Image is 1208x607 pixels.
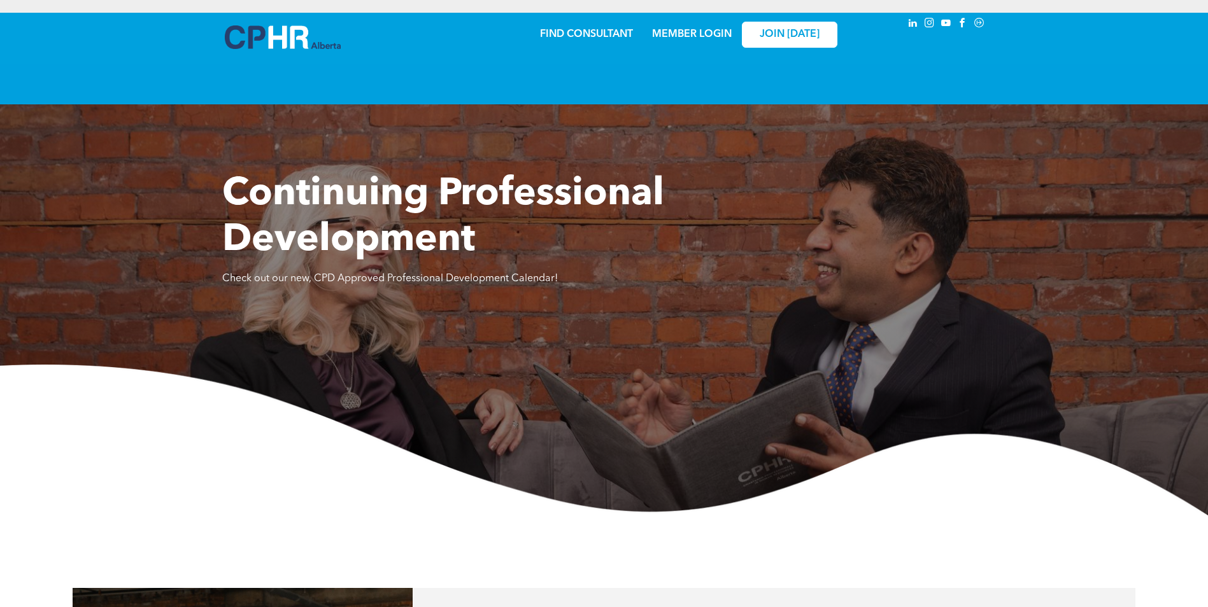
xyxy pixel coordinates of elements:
a: facebook [956,16,970,33]
a: MEMBER LOGIN [652,29,732,39]
a: instagram [923,16,937,33]
a: Social network [972,16,986,33]
a: JOIN [DATE] [742,22,837,48]
span: Check out our new, CPD Approved Professional Development Calendar! [222,274,558,284]
img: A blue and white logo for cp alberta [225,25,341,49]
span: JOIN [DATE] [760,29,820,41]
a: youtube [939,16,953,33]
span: Continuing Professional Development [222,176,664,260]
a: linkedin [906,16,920,33]
a: FIND CONSULTANT [540,29,633,39]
